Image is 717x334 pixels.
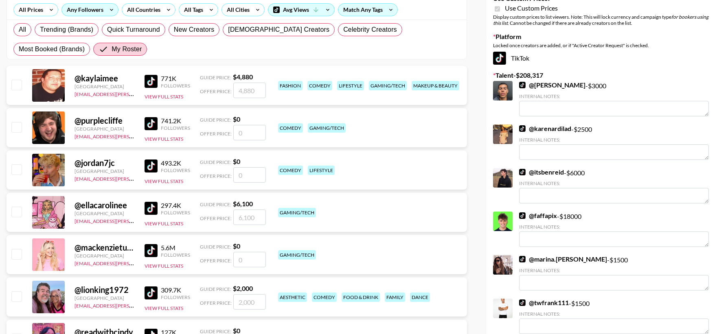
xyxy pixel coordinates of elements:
label: Talent - $ 208,317 [493,71,710,79]
span: Guide Price: [200,74,231,81]
strong: $ 6,100 [233,200,253,207]
div: Avg Views [268,4,334,16]
div: Followers [161,252,190,258]
span: Guide Price: [200,244,231,250]
img: TikTok [145,202,158,215]
div: 297.4K [161,201,190,210]
strong: $ 4,880 [233,73,253,81]
div: makeup & beauty [412,81,459,90]
img: TikTok [519,125,526,132]
a: @itsbenreid [519,168,564,176]
div: [GEOGRAPHIC_DATA] [75,126,135,132]
div: @ mackenzieturner0 [75,242,135,253]
img: TikTok [519,169,526,175]
div: lifestyle [337,81,364,90]
img: TikTok [145,244,158,257]
div: Internal Notes: [519,224,709,230]
a: [EMAIL_ADDRESS][PERSON_NAME][DOMAIN_NAME] [75,259,195,266]
span: Offer Price: [200,88,232,94]
img: TikTok [145,117,158,130]
em: for bookers using this list [493,14,708,26]
input: 4,880 [233,83,266,98]
div: gaming/tech [369,81,407,90]
div: - $ 1500 [519,255,709,290]
div: - $ 6000 [519,168,709,203]
div: [GEOGRAPHIC_DATA] [75,168,135,174]
span: New Creators [174,25,215,35]
span: Guide Price: [200,159,231,165]
span: Use Custom Prices [505,4,558,12]
input: 0 [233,252,266,267]
span: Offer Price: [200,300,232,306]
div: - $ 2500 [519,124,709,160]
span: Offer Price: [200,258,232,264]
span: All [19,25,26,35]
span: Offer Price: [200,173,232,179]
div: @ purplecliffe [75,116,135,126]
div: TikTok [493,52,710,65]
div: family [385,293,405,302]
div: lifestyle [308,166,335,175]
div: [GEOGRAPHIC_DATA] [75,83,135,90]
span: Celebrity Creators [343,25,397,35]
div: @ ellacarolinee [75,200,135,210]
img: TikTok [519,256,526,262]
div: - $ 1500 [519,299,709,334]
div: Any Followers [62,4,105,16]
a: [EMAIL_ADDRESS][PERSON_NAME][DOMAIN_NAME] [75,174,195,182]
div: Display custom prices to list viewers. Note: This will lock currency and campaign type . Cannot b... [493,14,710,26]
div: - $ 18000 [519,212,709,247]
a: @karenardilad [519,124,571,133]
span: Guide Price: [200,201,231,207]
div: Followers [161,83,190,89]
button: View Full Stats [145,220,183,227]
div: Internal Notes: [519,137,709,143]
div: comedy [312,293,337,302]
span: Offer Price: [200,215,232,221]
div: All Cities [222,4,251,16]
a: @faffapix [519,212,557,220]
div: comedy [307,81,332,90]
div: 771K [161,74,190,83]
div: Internal Notes: [519,180,709,186]
img: TikTok [519,299,526,306]
div: gaming/tech [278,250,316,260]
input: 2,000 [233,294,266,310]
div: 309.7K [161,286,190,294]
a: @marina.[PERSON_NAME] [519,255,607,263]
div: @ jordan7jc [75,158,135,168]
div: Internal Notes: [519,311,709,317]
span: [DEMOGRAPHIC_DATA] Creators [228,25,329,35]
span: Quick Turnaround [107,25,160,35]
div: Internal Notes: [519,93,709,99]
a: [EMAIL_ADDRESS][PERSON_NAME][DOMAIN_NAME] [75,90,195,97]
img: TikTok [519,82,526,88]
div: [GEOGRAPHIC_DATA] [75,210,135,216]
div: dance [410,293,430,302]
div: comedy [278,123,303,133]
button: View Full Stats [145,263,183,269]
button: View Full Stats [145,178,183,184]
img: TikTok [145,286,158,299]
div: gaming/tech [308,123,346,133]
input: 6,100 [233,210,266,225]
div: [GEOGRAPHIC_DATA] [75,253,135,259]
div: food & drink [342,293,380,302]
div: [GEOGRAPHIC_DATA] [75,295,135,301]
div: Match Any Tags [338,4,397,16]
strong: $ 0 [233,242,240,250]
img: TikTok [145,159,158,172]
div: 741.2K [161,117,190,125]
span: Trending (Brands) [40,25,93,35]
strong: $ 0 [233,157,240,165]
div: - $ 3000 [519,81,709,116]
div: Internal Notes: [519,267,709,273]
input: 0 [233,167,266,183]
div: All Tags [179,4,205,16]
div: fashion [278,81,303,90]
div: 493.2K [161,159,190,167]
input: 0 [233,125,266,140]
button: View Full Stats [145,94,183,100]
label: Platform [493,33,710,41]
div: All Countries [122,4,162,16]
